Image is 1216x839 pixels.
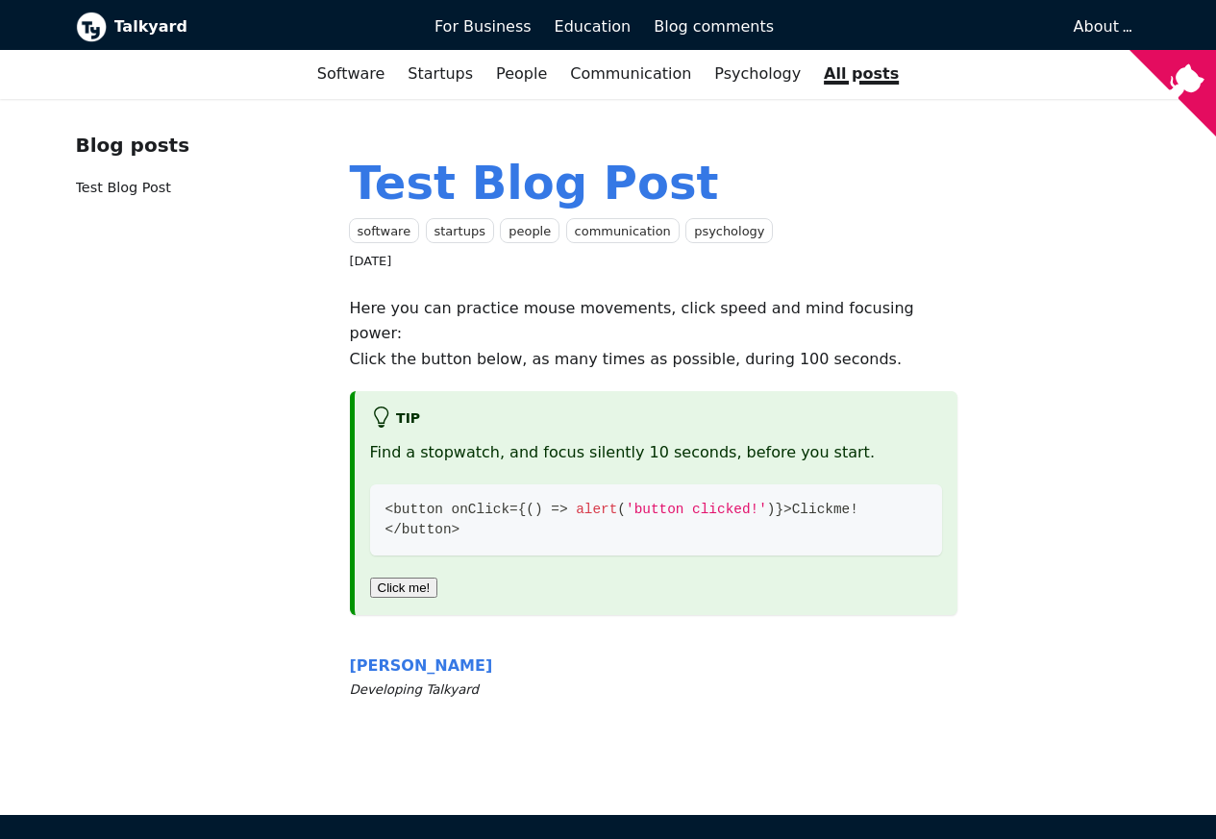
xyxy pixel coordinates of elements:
span: { [518,502,527,517]
p: Here you can practice mouse movements, click speed and mind focusing power: Click the button belo... [350,296,958,372]
span: ) [767,502,776,517]
a: Education [543,11,643,43]
span: button onClick [393,502,509,517]
span: For Business [434,17,532,36]
b: Talkyard [114,14,408,39]
a: Communication [558,58,703,90]
a: People [484,58,558,90]
span: Blog comments [654,17,774,36]
span: < [385,502,394,517]
a: Test Blog Post [76,180,171,195]
span: } [775,502,783,517]
time: [DATE] [350,254,392,268]
a: Test Blog Post [350,156,719,210]
span: alert [576,502,617,517]
span: > [452,522,460,537]
img: Talkyard logo [76,12,107,42]
a: communication [566,218,680,244]
span: Click [792,502,833,517]
a: software [349,218,420,244]
a: Talkyard logoTalkyard [76,12,408,42]
a: About [1074,17,1129,36]
h5: tip [370,407,943,432]
a: people [500,218,559,244]
span: ( [526,502,534,517]
button: Click me! [370,578,438,598]
nav: Blog recent posts navigation [76,130,319,215]
span: / [393,522,402,537]
span: = [509,502,518,517]
a: Startups [396,58,484,90]
span: ) [534,502,543,517]
span: [PERSON_NAME] [350,656,493,675]
p: Find a stopwatch, and focus silently 10 seconds, before you start. [370,440,943,465]
span: > [783,502,792,517]
span: ! [850,502,858,517]
a: startups [426,218,494,244]
a: Blog comments [642,11,785,43]
span: 'button clicked!' [626,502,767,517]
a: For Business [423,11,543,43]
a: Psychology [703,58,812,90]
a: Software [306,58,397,90]
span: < [385,522,394,537]
span: Education [555,17,632,36]
span: ( [617,502,626,517]
div: Blog posts [76,130,319,161]
a: All posts [812,58,910,90]
span: => [551,502,567,517]
a: psychology [685,218,773,244]
span: button [402,522,452,537]
span: me [833,502,850,517]
small: Developing Talkyard [350,679,958,701]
